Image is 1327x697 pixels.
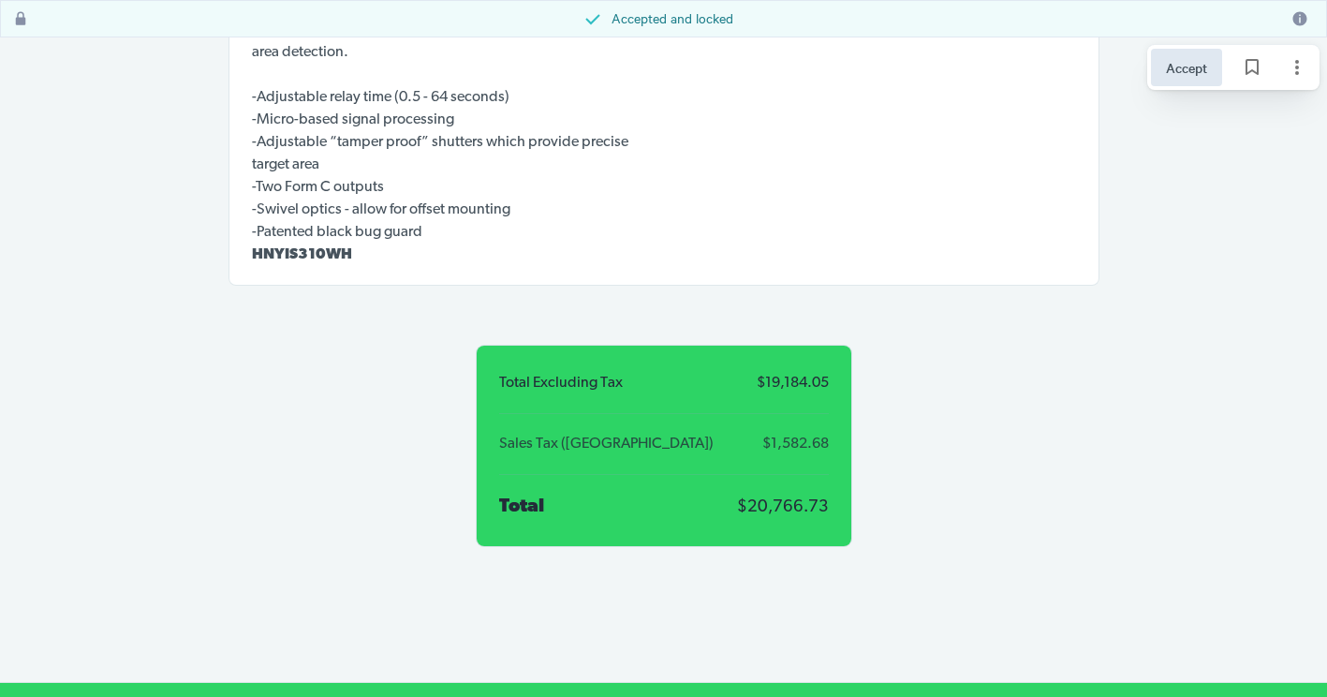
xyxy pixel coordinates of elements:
p: -Micro-based signal processing [252,109,631,131]
span: HNYIS310WH [252,247,352,262]
span: Total [499,497,544,516]
p: -Two Form C outputs [252,176,631,199]
span: $20,766.73 [737,499,829,516]
span: Sales Tax ([GEOGRAPHIC_DATA]) [499,437,734,452]
p: -Patented black bug guard [252,221,631,244]
span: Accepted and locked [612,7,733,30]
p: -Adjustable relay time (0.5 - 64 seconds) [252,86,631,109]
span: $19,184.05 [693,376,829,391]
span: $1,582.68 [742,437,829,452]
p: -Swivel optics - allow for offset mounting [252,199,631,221]
button: Page options [1278,49,1316,86]
span: Total Excluding Tax [499,376,686,391]
p: -Adjustable “tamper proof” shutters which provide precise target area [252,131,631,176]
